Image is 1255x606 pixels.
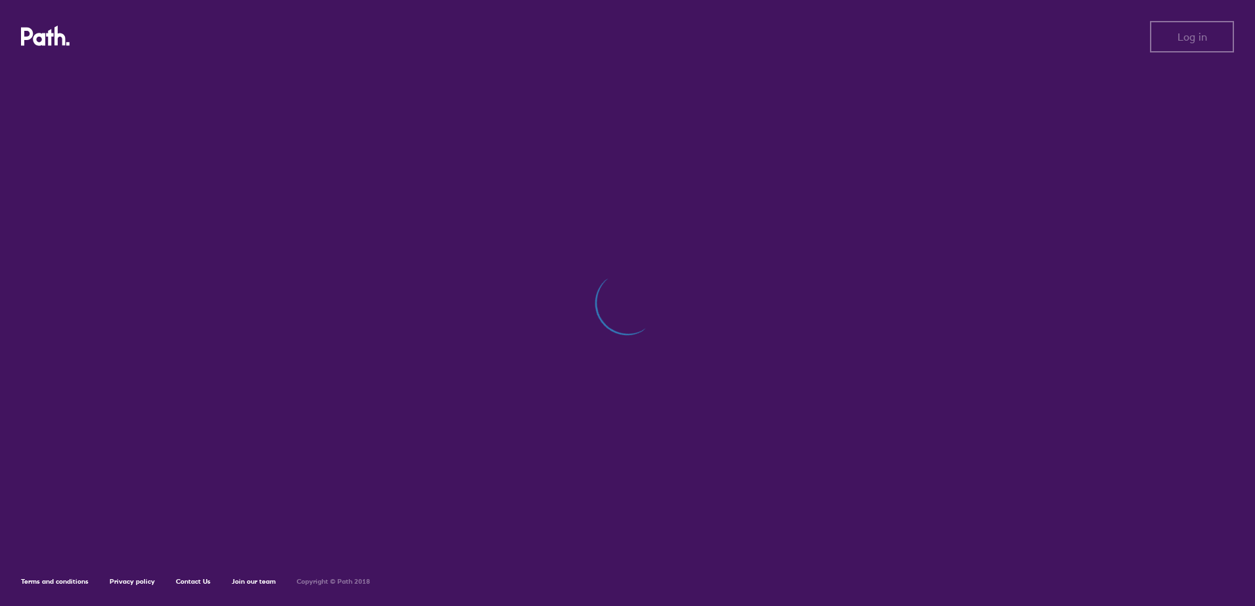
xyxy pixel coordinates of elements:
[232,577,276,586] a: Join our team
[110,577,155,586] a: Privacy policy
[1150,21,1234,52] button: Log in
[176,577,211,586] a: Contact Us
[21,577,89,586] a: Terms and conditions
[1178,31,1207,43] span: Log in
[297,578,370,586] h6: Copyright © Path 2018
